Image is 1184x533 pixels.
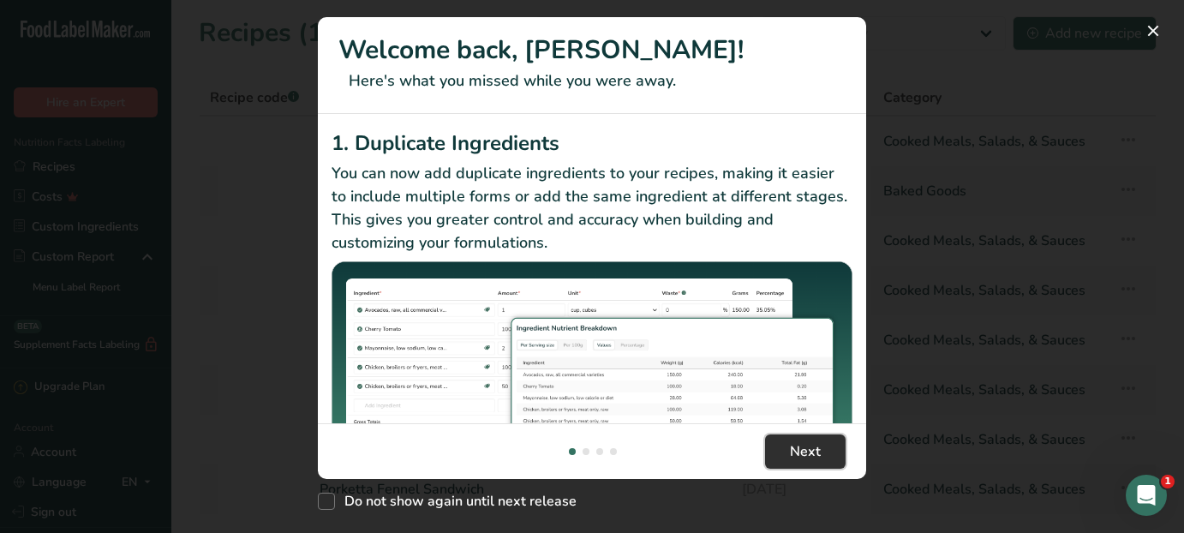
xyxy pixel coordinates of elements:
[1161,475,1175,488] span: 1
[765,434,846,469] button: Next
[332,261,852,456] img: Duplicate Ingredients
[332,128,852,159] h2: 1. Duplicate Ingredients
[338,69,846,93] p: Here's what you missed while you were away.
[1126,475,1167,516] iframe: Intercom live chat
[335,493,577,510] span: Do not show again until next release
[790,441,821,462] span: Next
[338,31,846,69] h1: Welcome back, [PERSON_NAME]!
[332,162,852,255] p: You can now add duplicate ingredients to your recipes, making it easier to include multiple forms...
